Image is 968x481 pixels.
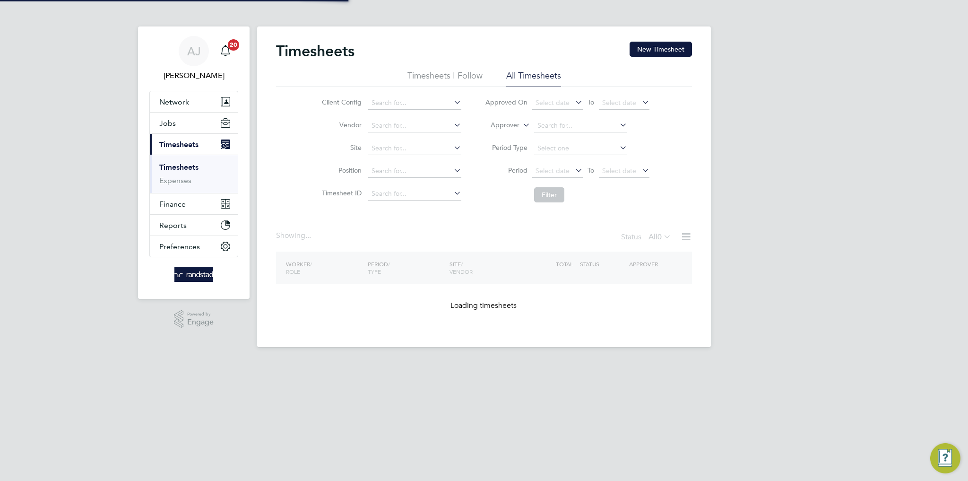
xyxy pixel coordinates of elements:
input: Search for... [368,187,461,201]
div: Showing [276,231,313,241]
div: Timesheets [150,155,238,193]
input: Search for... [368,142,461,155]
a: Go to home page [149,267,238,282]
a: 20 [216,36,235,66]
span: Select date [602,98,636,107]
button: Network [150,91,238,112]
div: Status [621,231,673,244]
span: Preferences [159,242,200,251]
span: Timesheets [159,140,199,149]
label: All [648,232,671,242]
span: Powered by [187,310,214,318]
button: Reports [150,215,238,236]
span: Select date [602,166,636,175]
li: Timesheets I Follow [407,70,483,87]
span: 0 [657,232,662,242]
label: Client Config [319,98,362,106]
span: Select date [536,98,570,107]
input: Select one [534,142,627,155]
input: Search for... [368,119,461,132]
button: Filter [534,187,564,202]
a: Timesheets [159,163,199,172]
span: Select date [536,166,570,175]
label: Vendor [319,121,362,129]
button: Finance [150,193,238,214]
button: New Timesheet [630,42,692,57]
button: Engage Resource Center [930,443,960,473]
label: Period Type [485,143,527,152]
span: Engage [187,318,214,326]
button: Jobs [150,113,238,133]
a: Powered byEngage [174,310,214,328]
label: Timesheet ID [319,189,362,197]
a: AJ[PERSON_NAME] [149,36,238,81]
label: Position [319,166,362,175]
label: Approved On [485,98,527,106]
label: Period [485,166,527,175]
a: Expenses [159,176,191,185]
span: 20 [228,39,239,51]
span: Jobs [159,119,176,128]
span: ... [305,231,311,240]
span: To [585,96,597,108]
img: randstad-logo-retina.png [174,267,214,282]
h2: Timesheets [276,42,354,61]
span: Amelia Jones [149,70,238,81]
button: Preferences [150,236,238,257]
input: Search for... [368,96,461,110]
span: Network [159,97,189,106]
span: Reports [159,221,187,230]
input: Search for... [534,119,627,132]
input: Search for... [368,165,461,178]
li: All Timesheets [506,70,561,87]
span: AJ [187,45,201,57]
button: Timesheets [150,134,238,155]
span: To [585,164,597,176]
label: Approver [477,121,519,130]
label: Site [319,143,362,152]
nav: Main navigation [138,26,250,299]
span: Finance [159,200,186,209]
